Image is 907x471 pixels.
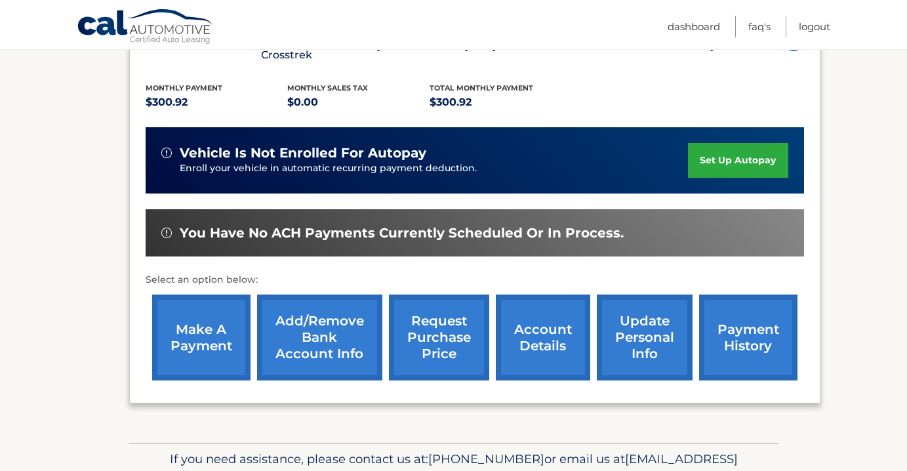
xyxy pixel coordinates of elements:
a: FAQ's [748,16,771,37]
p: $0.00 [287,93,430,112]
a: Dashboard [668,16,720,37]
img: alert-white.svg [161,228,172,238]
a: Cal Automotive [77,9,214,47]
img: alert-white.svg [161,148,172,158]
a: Logout [799,16,830,37]
p: $300.92 [430,93,572,112]
a: request purchase price [389,295,489,380]
a: Add/Remove bank account info [257,295,382,380]
span: vehicle is not enrolled for autopay [180,145,426,161]
a: set up autopay [688,143,788,178]
span: You have no ACH payments currently scheduled or in process. [180,225,624,241]
p: $300.92 [146,93,288,112]
span: Monthly Payment [146,83,222,92]
a: payment history [699,295,797,380]
p: Select an option below: [146,272,804,288]
span: Monthly sales Tax [287,83,368,92]
span: [PHONE_NUMBER] [428,451,544,466]
a: account details [496,295,590,380]
span: Total Monthly Payment [430,83,533,92]
a: make a payment [152,295,251,380]
p: Enroll your vehicle in automatic recurring payment deduction. [180,161,689,176]
a: update personal info [597,295,693,380]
